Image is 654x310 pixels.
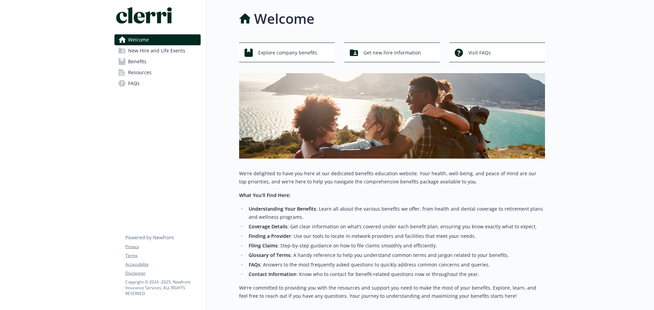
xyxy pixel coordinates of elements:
span: Visit FAQs [468,46,491,59]
h1: Welcome [254,9,314,29]
span: Welcome [128,34,149,45]
span: New Hire and Life Events [128,45,185,56]
li: : Get clear information on what’s covered under each benefit plan, ensuring you know exactly what... [247,223,545,231]
strong: Coverage Details [249,223,287,230]
a: Disclaimer [125,270,200,276]
button: Visit FAQs [449,43,545,62]
strong: Glossary of Terms [249,252,291,258]
li: : Step-by-step guidance on how to file claims smoothly and efficiently. [247,242,545,250]
span: Benefits [128,56,146,67]
li: : Learn all about the various benefits we offer, from health and dental coverage to retirement pl... [247,205,545,221]
p: Copyright © 2024 - 2025 , Newfront Insurance Services, ALL RIGHTS RESERVED [125,279,200,296]
strong: Understanding Your Benefits [249,206,316,212]
a: Terms [125,252,200,259]
strong: Finding a Provider [249,233,291,239]
p: We’re committed to providing you with the resources and support you need to make the most of your... [239,284,545,300]
span: Explore company benefits [258,46,317,59]
li: : Answers to the most frequently asked questions to quickly address common concerns and queries. [247,261,545,269]
li: : A handy reference to help you understand common terms and jargon related to your benefits. [247,251,545,259]
a: Accessibility [125,261,200,267]
strong: What You’ll Find Here: [239,192,291,198]
img: overview page banner [239,73,545,159]
span: Get new hire information [363,46,421,59]
span: Resources [128,67,152,78]
span: FAQs [128,78,140,89]
a: Resources [114,67,201,78]
strong: Contact Information [249,271,296,277]
a: Benefits [114,56,201,67]
a: Privacy [125,244,200,250]
button: Explore company benefits [239,43,335,62]
button: Get new hire information [344,43,440,62]
a: Welcome [114,34,201,45]
a: New Hire and Life Events [114,45,201,56]
li: : Know who to contact for benefit-related questions now or throughout the year. [247,270,545,278]
a: FAQs [114,78,201,89]
p: We're delighted to have you here at our dedicated benefits education website. Your health, well-b... [239,169,545,186]
strong: Filing Claims [249,242,278,249]
strong: FAQs [249,261,260,268]
li: : Use our tools to locate in-network providers and facilities that meet your needs. [247,232,545,240]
